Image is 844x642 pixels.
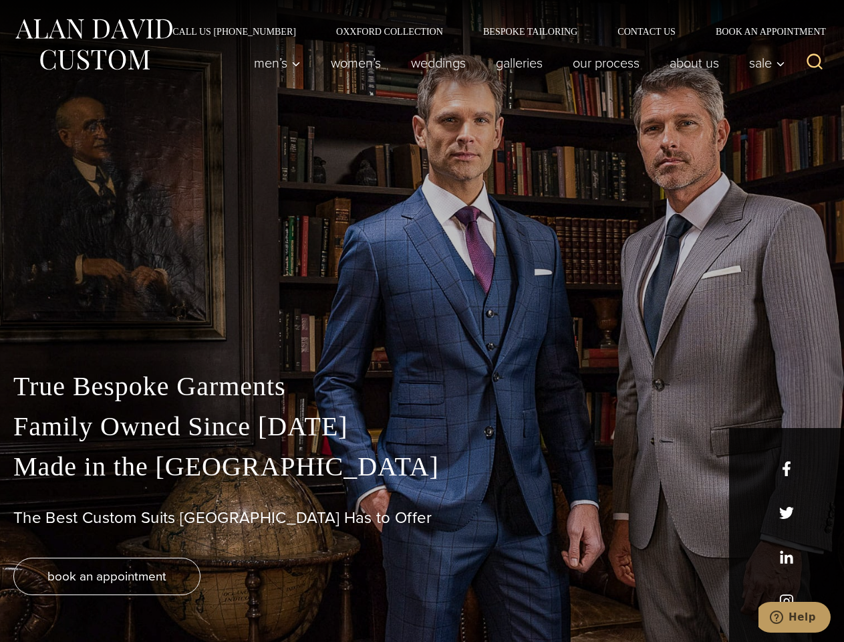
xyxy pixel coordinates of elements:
a: Women’s [316,49,396,76]
h1: The Best Custom Suits [GEOGRAPHIC_DATA] Has to Offer [13,508,831,528]
a: Contact Us [597,27,696,36]
button: Men’s sub menu toggle [239,49,316,76]
a: About Us [655,49,734,76]
a: Galleries [481,49,558,76]
p: True Bespoke Garments Family Owned Since [DATE] Made in the [GEOGRAPHIC_DATA] [13,366,831,487]
img: Alan David Custom [13,15,174,74]
a: Oxxford Collection [316,27,463,36]
a: Book an Appointment [696,27,831,36]
a: Our Process [558,49,655,76]
button: Sale sub menu toggle [734,49,793,76]
span: book an appointment [47,566,166,586]
a: book an appointment [13,558,200,595]
iframe: Opens a widget where you can chat to one of our agents [758,602,831,635]
button: View Search Form [799,47,831,79]
nav: Primary Navigation [239,49,793,76]
a: Call Us [PHONE_NUMBER] [152,27,316,36]
a: Bespoke Tailoring [463,27,597,36]
nav: Secondary Navigation [152,27,831,36]
a: weddings [396,49,481,76]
